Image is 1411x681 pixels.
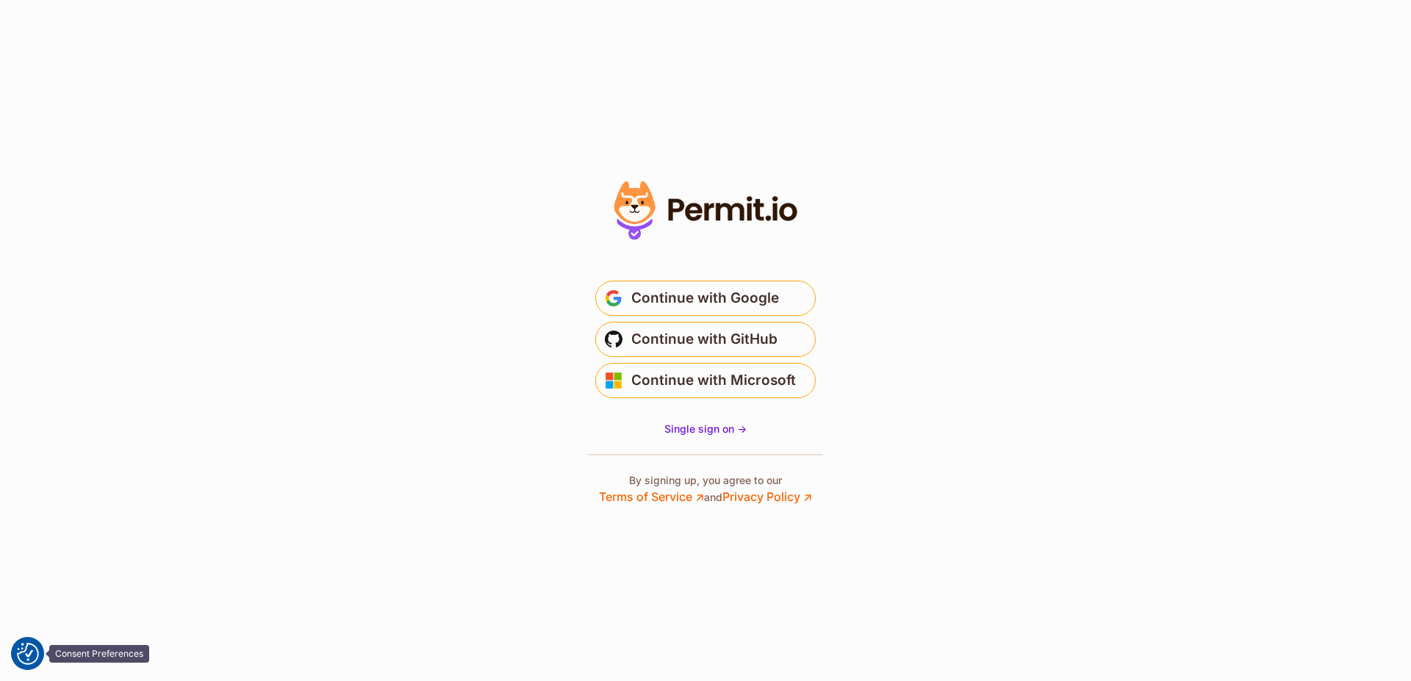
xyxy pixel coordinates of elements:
button: Continue with Google [595,281,816,316]
img: Revisit consent button [17,643,39,665]
button: Consent Preferences [17,643,39,665]
button: Continue with Microsoft [595,363,816,398]
span: Continue with GitHub [631,328,778,351]
a: Single sign on -> [664,422,747,436]
span: Continue with Microsoft [631,369,796,392]
a: Privacy Policy ↗ [722,489,812,504]
span: Single sign on -> [664,422,747,435]
a: Terms of Service ↗ [599,489,704,504]
span: Continue with Google [631,287,779,310]
p: By signing up, you agree to our and [599,473,812,505]
button: Continue with GitHub [595,322,816,357]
